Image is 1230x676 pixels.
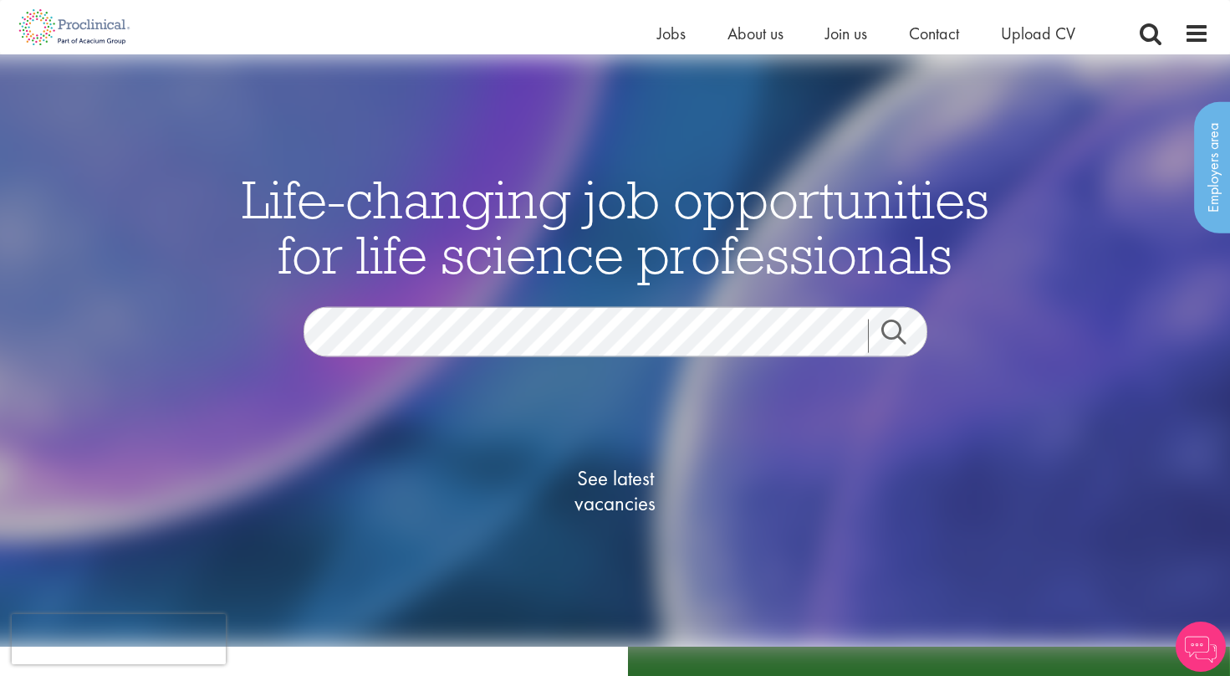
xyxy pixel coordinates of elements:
div: By clicking “Accept All Cookies”, you agree to the storing of cookies on your device to enhance s... [375,125,868,163]
span: Life-changing job opportunities for life science professionals [242,166,989,288]
a: See latestvacancies [532,399,699,583]
div: Cookie Settings [350,68,893,241]
a: Job search submit button [868,320,940,353]
h2: Cookie Settings [350,101,843,126]
a: About us [727,23,783,44]
a: Upload CV [1001,23,1075,44]
button: Cookies Settings, Opens the preference center dialog [498,184,611,219]
img: Chatbot [1176,622,1226,672]
iframe: reCAPTCHA [12,614,226,664]
button: Accept All Cookies [621,184,734,219]
a: Contact [909,23,959,44]
a: Join us [825,23,867,44]
span: See latest vacancies [532,466,699,516]
a: Jobs [657,23,686,44]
